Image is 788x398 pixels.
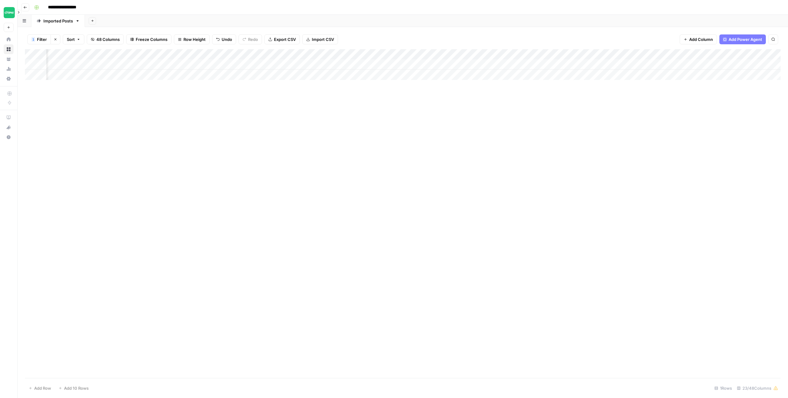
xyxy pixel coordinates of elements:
[4,54,14,64] a: Your Data
[4,122,14,132] button: What's new?
[174,34,210,44] button: Row Height
[96,36,120,42] span: 48 Columns
[264,34,300,44] button: Export CSV
[126,34,171,44] button: Freeze Columns
[729,36,762,42] span: Add Power Agent
[4,123,13,132] div: What's new?
[734,383,781,393] div: 23/48 Columns
[87,34,124,44] button: 48 Columns
[4,34,14,44] a: Home
[43,18,73,24] div: Imported Posts
[4,64,14,74] a: Usage
[302,34,338,44] button: Import CSV
[4,74,14,84] a: Settings
[64,385,89,391] span: Add 10 Rows
[4,7,15,18] img: Chime Logo
[25,383,55,393] button: Add Row
[274,36,296,42] span: Export CSV
[67,36,75,42] span: Sort
[4,5,14,20] button: Workspace: Chime
[212,34,236,44] button: Undo
[712,383,734,393] div: 1 Rows
[37,36,47,42] span: Filter
[4,132,14,142] button: Help + Support
[239,34,262,44] button: Redo
[31,15,85,27] a: Imported Posts
[31,37,35,42] div: 1
[248,36,258,42] span: Redo
[136,36,167,42] span: Freeze Columns
[27,34,50,44] button: 1Filter
[183,36,206,42] span: Row Height
[719,34,766,44] button: Add Power Agent
[222,36,232,42] span: Undo
[32,37,34,42] span: 1
[680,34,717,44] button: Add Column
[55,383,92,393] button: Add 10 Rows
[689,36,713,42] span: Add Column
[63,34,84,44] button: Sort
[34,385,51,391] span: Add Row
[312,36,334,42] span: Import CSV
[4,44,14,54] a: Browse
[4,113,14,122] a: AirOps Academy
